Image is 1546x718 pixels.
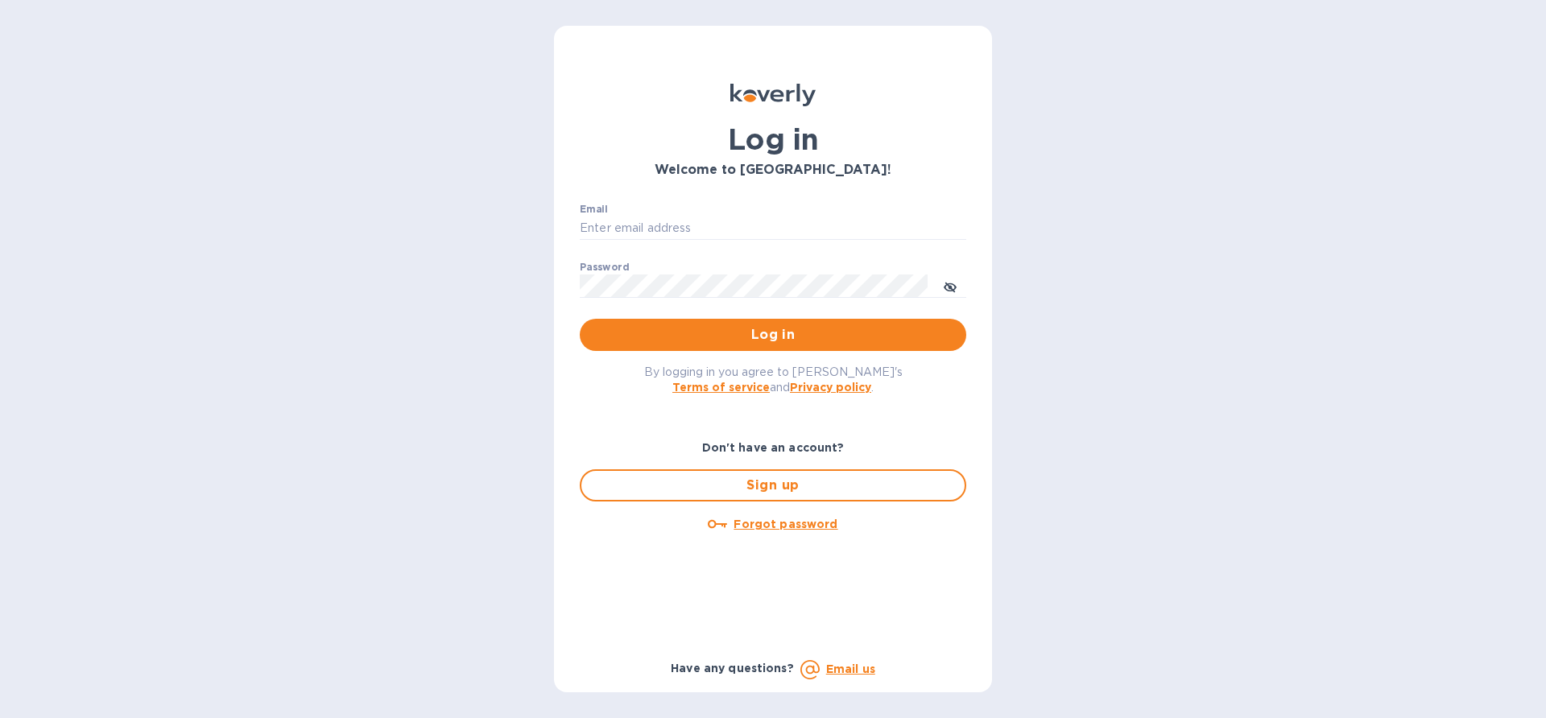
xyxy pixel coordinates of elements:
span: Sign up [594,476,952,495]
img: Koverly [730,84,816,106]
span: By logging in you agree to [PERSON_NAME]'s and . [644,365,903,394]
h3: Welcome to [GEOGRAPHIC_DATA]! [580,163,966,178]
a: Privacy policy [790,381,871,394]
button: Sign up [580,469,966,501]
span: Log in [593,325,953,345]
button: Log in [580,319,966,351]
button: toggle password visibility [934,270,966,302]
input: Enter email address [580,217,966,241]
a: Email us [826,662,875,675]
label: Email [580,204,608,214]
b: Have any questions? [671,662,794,675]
b: Don't have an account? [702,441,845,454]
a: Terms of service [672,381,770,394]
h1: Log in [580,122,966,156]
label: Password [580,262,629,272]
u: Forgot password [734,518,837,530]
